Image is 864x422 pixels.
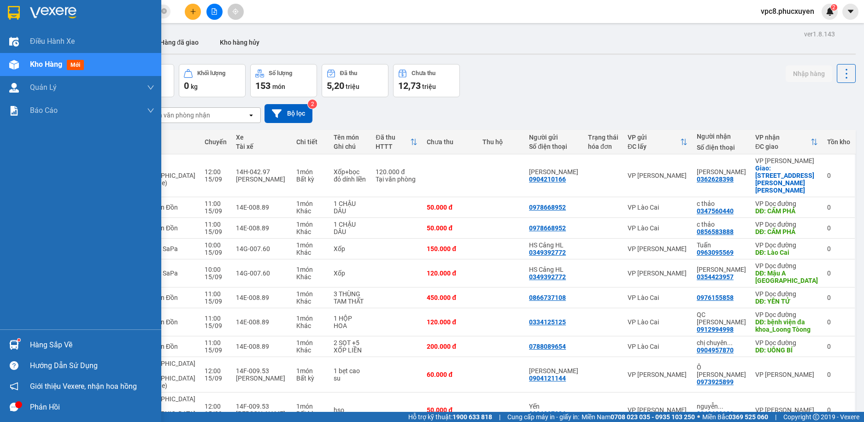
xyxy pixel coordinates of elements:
div: DĐ: Lào Cai [755,249,818,256]
div: 12:00 [205,367,227,375]
img: warehouse-icon [9,83,19,93]
div: 0 [827,318,850,326]
div: 0 [827,371,850,378]
div: 0976155858 [697,294,734,301]
div: ĐC lấy [628,143,680,150]
div: 15/09 [205,273,227,281]
div: Số điện thoại [697,144,746,151]
div: 15/09 [205,228,227,235]
div: Chi tiết [296,138,324,146]
div: 120.000 đ [427,318,473,326]
div: Hướng dẫn sử dụng [30,359,154,373]
div: 0 [827,294,850,301]
div: Khác [296,322,324,329]
div: 14E-008.89 [236,204,287,211]
span: kg [191,83,198,90]
span: Kho hàng hủy [220,39,259,46]
span: ... [718,403,723,410]
div: Xốp [334,245,366,252]
span: triệu [346,83,359,90]
img: warehouse-icon [9,340,19,350]
div: 14E-008.89 [236,343,287,350]
div: VP gửi [628,134,680,141]
span: [GEOGRAPHIC_DATA] - [GEOGRAPHIC_DATA] (Limousine) [133,360,195,389]
div: VP [PERSON_NAME] [628,245,688,252]
div: DĐ: CẨM PHẢ [755,207,818,215]
div: Đã thu [340,70,357,76]
div: Xe [236,134,287,141]
div: DĐ: CẨM PHẢ [755,228,818,235]
div: ver 1.8.143 [804,29,835,39]
div: 0354423957 [697,273,734,281]
div: 15/09 [205,410,227,417]
div: Khác [296,249,324,256]
div: VP Dọc đường [755,290,818,298]
div: VP [PERSON_NAME] [628,172,688,179]
div: VP Lào Cai [628,318,688,326]
div: 11:00 [205,339,227,346]
span: 2 [832,4,835,11]
span: question-circle [10,361,18,370]
span: mới [67,60,84,70]
div: 150.000 đ [427,245,473,252]
div: 0347560440 [697,207,734,215]
div: 1 món [296,221,324,228]
div: 10:00 [205,241,227,249]
div: 1 món [296,266,324,273]
th: Toggle SortBy [751,130,823,154]
div: 15/09 [205,322,227,329]
div: 50.000 đ [427,224,473,232]
div: 15/09 [205,249,227,256]
div: 1 HỘP HOA [334,315,366,329]
div: Chưa thu [411,70,435,76]
sup: 2 [831,4,837,11]
div: 50.000 đ [427,204,473,211]
span: Hỗ trợ kỹ thuật: [408,412,492,422]
button: aim [228,4,244,20]
div: 60.000 đ [427,371,473,378]
div: Người gửi [529,134,579,141]
strong: 0708 023 035 - 0935 103 250 [611,413,695,421]
div: Trạng thái [588,134,618,141]
div: Chọn văn phòng nhận [147,111,210,120]
div: 11:00 [205,315,227,322]
span: down [147,84,154,91]
div: chị chuyên rong biển [697,339,746,346]
div: 120.000 đ [427,270,473,277]
div: 3 THÙNG TAM THẤT [334,290,366,305]
div: Bất kỳ [296,176,324,183]
div: Khối lượng [197,70,225,76]
div: hso [334,406,366,414]
div: Hàng sắp về [30,338,154,352]
div: QC Mạnh Tôn [697,311,746,326]
button: plus [185,4,201,20]
div: 0334125125 [529,318,566,326]
div: Giao: Số 108,Ngõ 296,Minh Khai [755,164,818,194]
div: 0973925899 [697,378,734,386]
div: VP Lào Cai [628,294,688,301]
span: ... [727,339,733,346]
div: Chuyến [205,138,227,146]
div: Số lượng [269,70,292,76]
div: 1 bẹt cao su [334,367,366,382]
div: Tài xế [236,143,287,150]
span: | [775,412,776,422]
div: 0 [827,245,850,252]
span: caret-down [846,7,855,16]
button: caret-down [842,4,858,20]
div: 1 món [296,168,324,176]
div: Tên món [334,134,366,141]
img: logo-vxr [8,6,20,20]
span: | [499,412,500,422]
div: 0978668952 [529,204,566,211]
span: Miền Bắc [702,412,768,422]
th: Toggle SortBy [623,130,692,154]
div: VP [PERSON_NAME] [755,371,818,378]
div: VP Dọc đường [755,221,818,228]
div: 15/09 [205,207,227,215]
div: 11:00 [205,290,227,298]
div: VP [PERSON_NAME] [628,270,688,277]
div: Bất kỳ [296,410,324,417]
div: Ô TÔ LƯU GIA [697,363,746,378]
div: VP Dọc đường [755,241,818,249]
